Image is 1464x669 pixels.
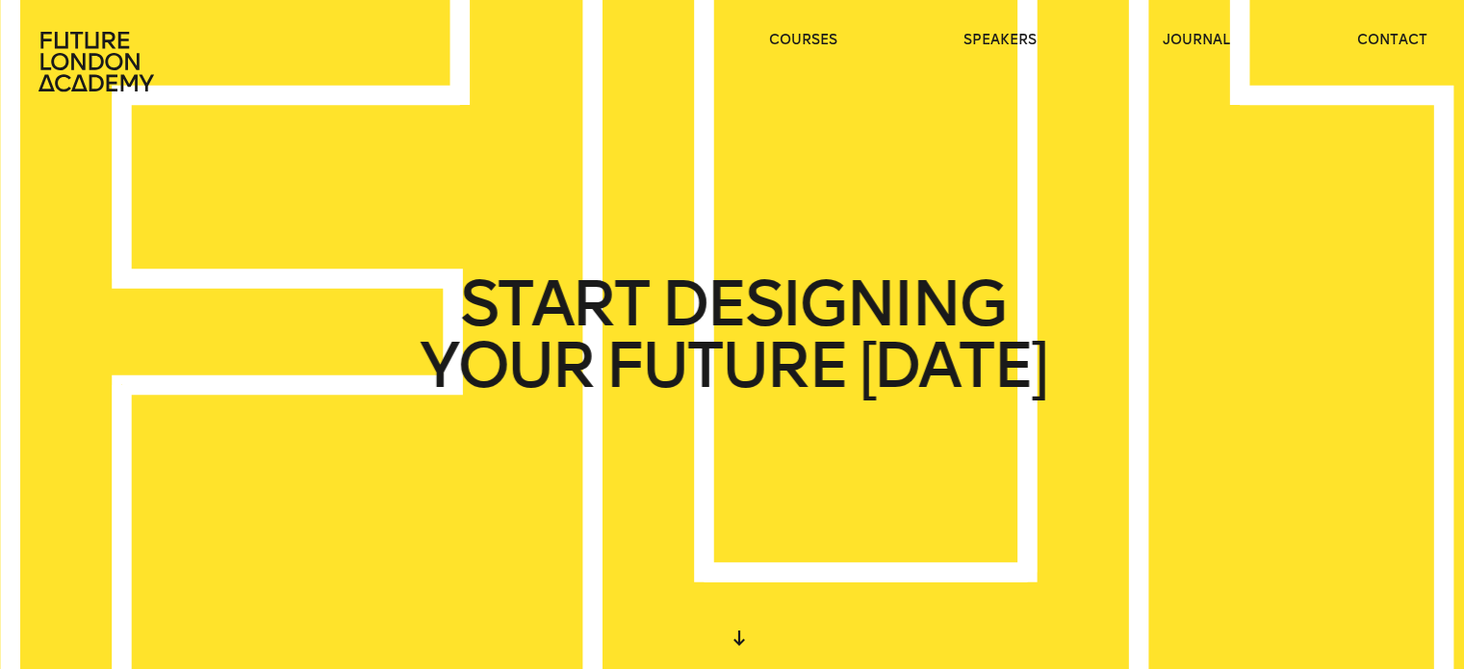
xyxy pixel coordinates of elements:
span: DESIGNING [660,273,1004,335]
a: journal [1163,31,1230,50]
span: START [459,273,648,335]
span: FUTURE [605,335,846,397]
span: [DATE] [859,335,1045,397]
a: courses [769,31,837,50]
a: contact [1357,31,1427,50]
a: speakers [963,31,1037,50]
span: YOUR [419,335,592,397]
